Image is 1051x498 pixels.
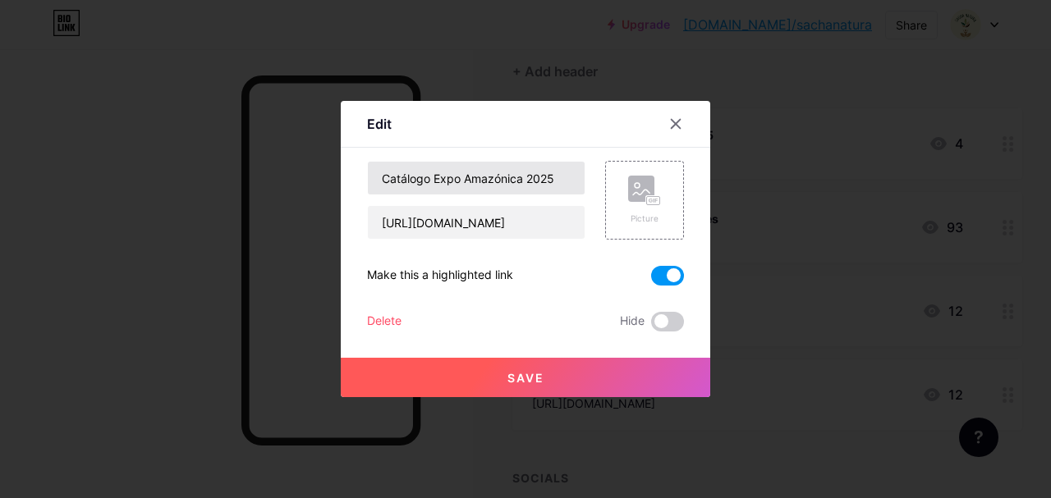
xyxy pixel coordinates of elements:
[620,312,645,331] span: Hide
[367,266,513,286] div: Make this a highlighted link
[367,312,402,331] div: Delete
[628,212,661,225] div: Picture
[368,206,585,239] input: URL
[367,114,392,134] div: Edit
[341,358,710,397] button: Save
[507,371,544,385] span: Save
[368,162,585,194] input: Title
